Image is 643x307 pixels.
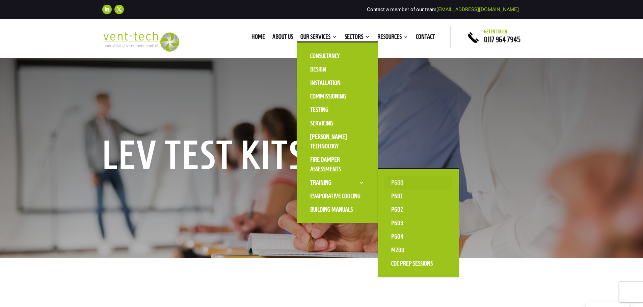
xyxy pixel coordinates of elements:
img: 2023-09-27T08_35_16.549ZVENT-TECH---Clear-background [102,32,180,52]
a: Training [303,176,371,189]
a: P600 [384,176,452,189]
a: Servicing [303,117,371,130]
a: Testing [303,103,371,117]
a: P602 [384,203,452,216]
a: Evaporative Cooling [303,189,371,203]
a: Sectors [345,34,370,42]
a: Follow on X [114,5,124,14]
a: Our Services [300,34,337,42]
a: Commissioning [303,90,371,103]
a: About us [272,34,293,42]
a: P601 [384,189,452,203]
a: Fire Damper Assessments [303,153,371,176]
h1: LEV Test kits [102,140,308,174]
a: CoC Prep Sessions [384,257,452,270]
a: Building Manuals [303,203,371,216]
a: [PERSON_NAME] Technology [303,130,371,153]
a: Installation [303,76,371,90]
a: Follow on LinkedIn [102,5,112,14]
span: Get in touch [484,29,507,34]
a: [EMAIL_ADDRESS][DOMAIN_NAME] [436,6,519,12]
a: Consultancy [303,49,371,63]
a: Contact [416,34,435,42]
span: Contact a member of our team [367,6,519,12]
a: Home [251,34,265,42]
a: P603 [384,216,452,230]
a: Design [303,63,371,76]
a: M200 [384,243,452,257]
a: 0117 964 7945 [484,35,520,43]
a: Resources [377,34,408,42]
a: P604 [384,230,452,243]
